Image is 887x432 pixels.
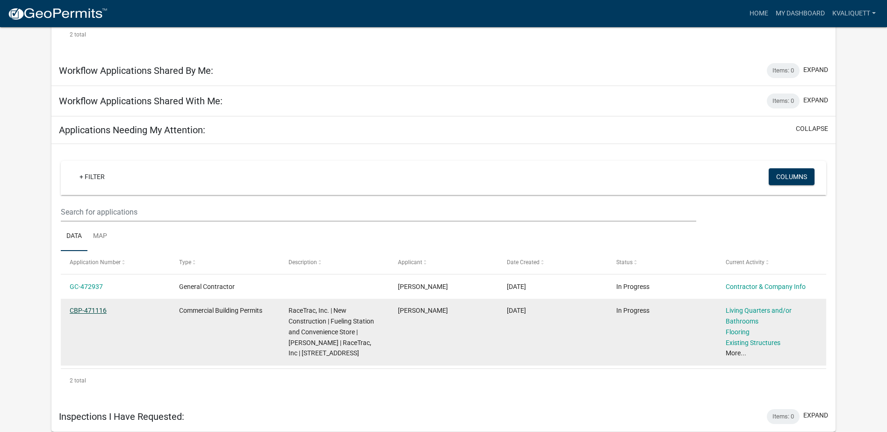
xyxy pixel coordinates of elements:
[726,328,750,336] a: Flooring
[61,202,696,222] input: Search for applications
[803,65,828,75] button: expand
[70,307,107,314] a: CBP-471116
[796,124,828,134] button: collapse
[179,307,262,314] span: Commercial Building Permits
[616,307,649,314] span: In Progress
[507,283,526,290] span: 09/03/2025
[607,251,717,274] datatable-header-cell: Status
[61,23,826,46] div: 2 total
[179,283,235,290] span: General Contractor
[829,5,880,22] a: kvaliquett
[767,63,800,78] div: Items: 0
[398,259,422,266] span: Applicant
[769,168,815,185] button: Columns
[87,222,113,252] a: Map
[280,251,389,274] datatable-header-cell: Description
[288,307,374,357] span: RaceTrac, Inc. | New Construction | Fueling Station and Convenience Store | Zach Senn | RaceTrac,...
[803,410,828,420] button: expand
[726,307,792,325] a: Living Quarters and/or Bathrooms
[726,349,746,357] a: More...
[803,95,828,105] button: expand
[59,411,184,422] h5: Inspections I Have Requested:
[498,251,607,274] datatable-header-cell: Date Created
[179,259,191,266] span: Type
[507,307,526,314] span: 08/29/2025
[70,283,103,290] a: GC-472937
[398,307,448,314] span: Karen Valiquett
[288,259,317,266] span: Description
[726,283,806,290] a: Contractor & Company Info
[61,222,87,252] a: Data
[51,144,836,401] div: collapse
[70,259,121,266] span: Application Number
[59,124,205,136] h5: Applications Needing My Attention:
[772,5,829,22] a: My Dashboard
[767,94,800,108] div: Items: 0
[59,65,213,76] h5: Workflow Applications Shared By Me:
[72,168,112,185] a: + Filter
[746,5,772,22] a: Home
[61,251,170,274] datatable-header-cell: Application Number
[767,409,800,424] div: Items: 0
[726,339,780,346] a: Existing Structures
[717,251,826,274] datatable-header-cell: Current Activity
[726,259,764,266] span: Current Activity
[616,283,649,290] span: In Progress
[170,251,280,274] datatable-header-cell: Type
[616,259,633,266] span: Status
[59,95,223,107] h5: Workflow Applications Shared With Me:
[398,283,448,290] span: Karen Valiquett
[61,369,826,392] div: 2 total
[389,251,498,274] datatable-header-cell: Applicant
[507,259,540,266] span: Date Created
